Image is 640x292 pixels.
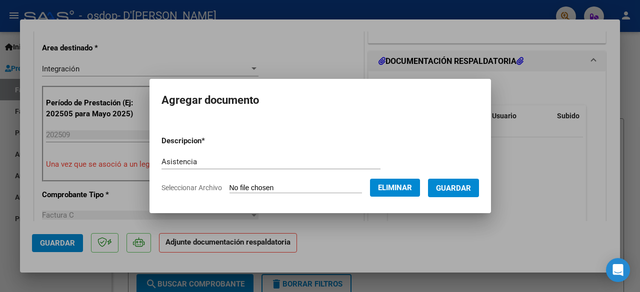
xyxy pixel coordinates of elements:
[161,184,222,192] span: Seleccionar Archivo
[436,184,471,193] span: Guardar
[161,91,479,110] h2: Agregar documento
[370,179,420,197] button: Eliminar
[161,135,257,147] p: Descripcion
[378,183,412,192] span: Eliminar
[606,258,630,282] div: Open Intercom Messenger
[428,179,479,197] button: Guardar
